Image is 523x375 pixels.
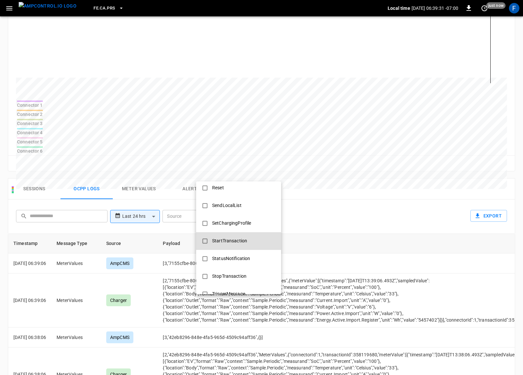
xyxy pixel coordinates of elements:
[208,199,245,212] div: SendLocalList
[208,270,250,282] div: StopTransaction
[208,288,249,300] div: TriggerMessage
[208,217,255,229] div: SetChargingProfile
[208,182,228,194] div: Reset
[208,253,254,265] div: StatusNotification
[208,235,251,247] div: StartTransaction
